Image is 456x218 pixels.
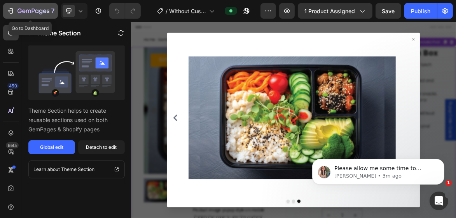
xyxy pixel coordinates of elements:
div: Undo/Redo [109,3,141,19]
iframe: Intercom live chat [430,192,448,210]
span: / [166,7,168,15]
iframe: To enrich screen reader interactions, please activate Accessibility in Grammarly extension settings [131,22,456,218]
iframe: Intercom notifications message [301,143,456,197]
p: Theme Section helps to create reusable sections used on both GemPages & Shopify pages [28,106,125,134]
span: Save [382,8,395,14]
div: Global edit [40,144,63,151]
p: 7 [51,6,54,16]
button: Publish [404,3,437,19]
button: 1 product assigned [298,3,372,19]
span: 1 product assigned [304,7,355,15]
p: Theme Section [61,166,94,173]
button: 7 [3,3,58,19]
span: Without Customization Products [169,7,206,15]
p: Theme Section [36,28,81,38]
button: Global edit [28,140,75,154]
span: 1 [446,180,452,186]
button: Detach to edit [78,140,125,154]
div: 450 [7,83,19,89]
div: Publish [411,7,430,15]
a: Learn about Theme Section [28,160,125,178]
button: Save [376,3,401,19]
div: Beta [6,142,19,148]
p: Learn about [33,166,60,173]
div: Detach to edit [86,144,117,151]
